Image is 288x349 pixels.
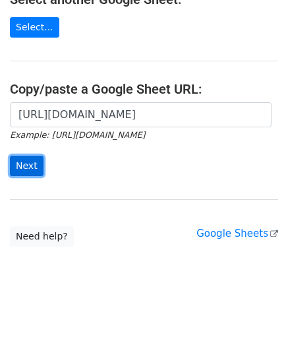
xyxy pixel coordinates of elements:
input: Paste your Google Sheet URL here [10,102,272,127]
h4: Copy/paste a Google Sheet URL: [10,81,278,97]
a: Need help? [10,226,74,247]
input: Next [10,156,43,176]
a: Google Sheets [196,228,278,239]
small: Example: [URL][DOMAIN_NAME] [10,130,145,140]
a: Select... [10,17,59,38]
